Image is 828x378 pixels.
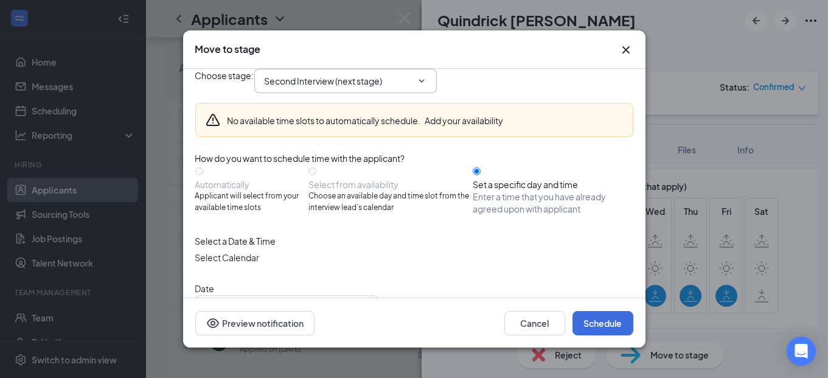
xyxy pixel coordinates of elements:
[308,191,472,214] span: Choose an available day and time slot from the interview lead’s calendar
[787,337,816,366] div: Open Intercom Messenger
[308,178,472,191] div: Select from availability
[206,316,220,331] svg: Eye
[572,311,633,335] button: Schedule
[619,43,633,57] button: Close
[619,43,633,57] svg: Cross
[195,178,309,191] div: Automatically
[195,43,261,56] h3: Move to stage
[473,178,633,191] div: Set a specific day and time
[228,114,504,127] div: No available time slots to automatically schedule.
[195,311,315,335] button: Preview notificationEye
[195,252,260,263] span: Select Calendar
[473,191,633,215] span: Enter a time that you have already agreed upon with applicant
[206,113,220,127] svg: Warning
[195,234,633,248] div: Select a Date & Time
[195,152,633,165] div: How do you want to schedule time with the applicant?
[195,283,215,294] span: Date
[504,311,565,335] button: Cancel
[203,298,360,312] input: Oct 15, 2025
[195,191,309,214] span: Applicant will select from your available time slots
[425,114,504,127] button: Add your availability
[417,76,426,86] svg: ChevronDown
[195,69,254,93] span: Choose stage :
